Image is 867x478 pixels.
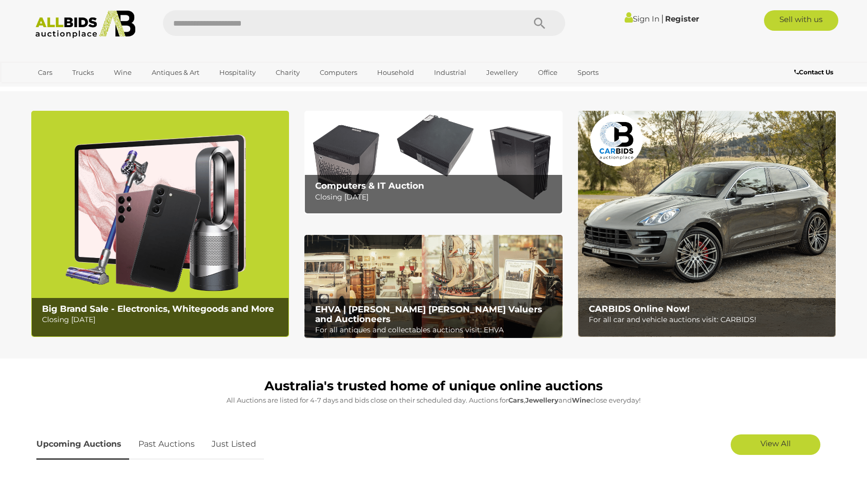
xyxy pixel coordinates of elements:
a: Register [665,14,699,24]
a: Charity [269,64,306,81]
a: Hospitality [213,64,262,81]
img: Big Brand Sale - Electronics, Whitegoods and More [31,111,289,337]
span: View All [760,439,791,448]
button: Search [514,10,565,36]
a: Trucks [66,64,100,81]
a: Cars [31,64,59,81]
a: Upcoming Auctions [36,429,129,460]
b: CARBIDS Online Now! [589,304,690,314]
a: Computers & IT Auction Computers & IT Auction Closing [DATE] [304,111,562,214]
img: Allbids.com.au [30,10,141,38]
b: Contact Us [794,68,833,76]
strong: Jewellery [525,396,559,404]
span: | [661,13,664,24]
strong: Cars [508,396,524,404]
a: [GEOGRAPHIC_DATA] [31,81,117,98]
b: EHVA | [PERSON_NAME] [PERSON_NAME] Valuers and Auctioneers [315,304,542,324]
p: For all car and vehicle auctions visit: CARBIDS! [589,313,830,326]
a: Industrial [427,64,473,81]
a: Contact Us [794,67,836,78]
img: CARBIDS Online Now! [578,111,836,337]
img: Computers & IT Auction [304,111,562,214]
p: Closing [DATE] [42,313,283,326]
a: Office [531,64,564,81]
a: Household [370,64,421,81]
a: CARBIDS Online Now! CARBIDS Online Now! For all car and vehicle auctions visit: CARBIDS! [578,111,836,337]
a: Wine [107,64,138,81]
b: Big Brand Sale - Electronics, Whitegoods and More [42,304,274,314]
a: Sign In [625,14,659,24]
a: Just Listed [204,429,264,460]
img: EHVA | Evans Hastings Valuers and Auctioneers [304,235,562,338]
b: Computers & IT Auction [315,181,424,191]
h1: Australia's trusted home of unique online auctions [36,379,831,393]
a: Sports [571,64,605,81]
p: Closing [DATE] [315,191,556,204]
a: Sell with us [764,10,838,31]
strong: Wine [572,396,590,404]
a: Jewellery [480,64,525,81]
p: For all antiques and collectables auctions visit: EHVA [315,324,556,336]
a: Computers [313,64,364,81]
p: All Auctions are listed for 4-7 days and bids close on their scheduled day. Auctions for , and cl... [36,394,831,406]
a: EHVA | Evans Hastings Valuers and Auctioneers EHVA | [PERSON_NAME] [PERSON_NAME] Valuers and Auct... [304,235,562,338]
a: Big Brand Sale - Electronics, Whitegoods and More Big Brand Sale - Electronics, Whitegoods and Mo... [31,111,289,337]
a: Antiques & Art [145,64,206,81]
a: Past Auctions [131,429,202,460]
a: View All [731,434,820,455]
